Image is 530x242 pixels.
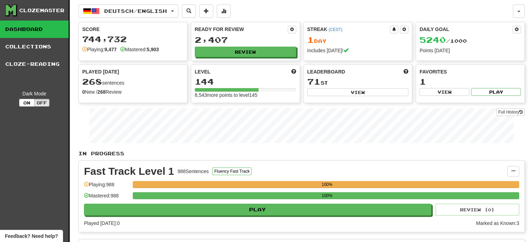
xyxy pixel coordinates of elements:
[217,5,231,18] button: More stats
[19,99,34,107] button: On
[199,5,213,18] button: Add sentence to collection
[307,36,409,45] div: Day
[78,5,178,18] button: Deutsch/English
[307,26,390,33] div: Streak
[135,181,519,188] div: 100%
[195,68,210,75] span: Level
[307,88,409,96] button: View
[420,38,467,44] span: / 1000
[420,68,521,75] div: Favorites
[307,47,409,54] div: Includes [DATE]!
[105,47,117,52] strong: 9,477
[78,150,525,157] p: In Progress
[307,68,345,75] span: Leaderboard
[82,35,184,44] div: 744,732
[476,220,519,227] div: Marked as Known: 3
[82,77,184,86] div: sentences
[84,166,174,177] div: Fast Track Level 1
[84,192,129,204] div: Mastered: 988
[84,220,120,226] span: Played [DATE]: 0
[84,181,129,193] div: Playing: 988
[307,77,409,86] div: st
[329,27,343,32] a: (CEST)
[307,35,314,45] span: 1
[34,99,49,107] button: Off
[5,233,58,240] span: Open feedback widget
[82,89,85,95] strong: 0
[135,192,519,199] div: 100%
[195,26,288,33] div: Ready for Review
[84,204,431,216] button: Play
[471,88,521,96] button: Play
[420,26,513,33] div: Daily Goal
[104,8,167,14] span: Deutsch / English
[307,77,321,86] span: 71
[19,7,64,14] div: Clozemaster
[195,92,296,99] div: 8,543 more points to level 145
[195,47,296,57] button: Review
[404,68,408,75] span: This week in points, UTC
[420,77,521,86] div: 1
[82,46,117,53] div: Playing:
[82,77,102,86] span: 268
[82,26,184,33] div: Score
[82,88,184,95] div: New / Review
[98,89,106,95] strong: 268
[496,108,525,116] a: Full History
[420,88,469,96] button: View
[420,47,521,54] div: Points [DATE]
[5,90,63,97] div: Dark Mode
[212,167,252,175] button: Fluency Fast Track
[420,35,446,45] span: 5240
[120,46,159,53] div: Mastered:
[147,47,159,52] strong: 5,903
[178,168,209,175] div: 988 Sentences
[182,5,196,18] button: Search sentences
[195,36,296,44] div: 2,407
[82,68,119,75] span: Played [DATE]
[195,77,296,86] div: 144
[436,204,519,216] button: Review (0)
